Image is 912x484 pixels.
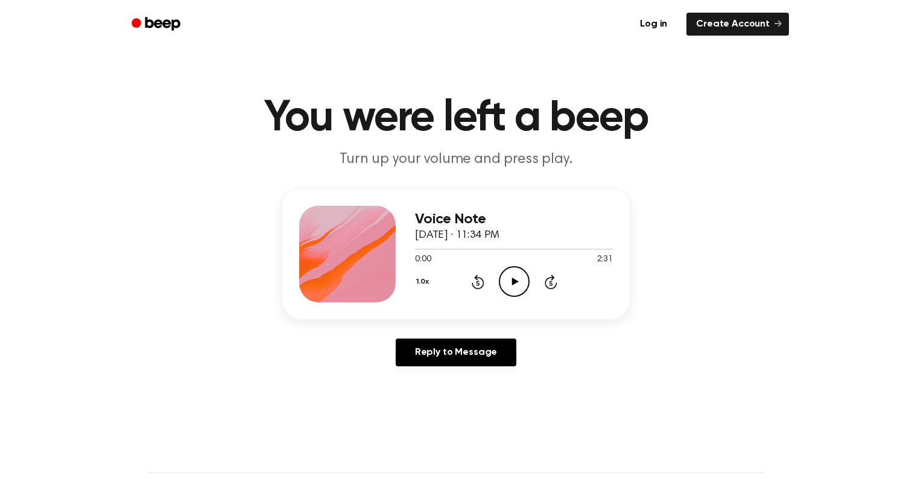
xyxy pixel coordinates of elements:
[396,339,516,366] a: Reply to Message
[628,10,679,38] a: Log in
[597,253,613,266] span: 2:31
[415,253,431,266] span: 0:00
[415,230,499,241] span: [DATE] · 11:34 PM
[415,272,433,292] button: 1.0x
[415,211,613,228] h3: Voice Note
[147,97,765,140] h1: You were left a beep
[224,150,688,170] p: Turn up your volume and press play.
[686,13,789,36] a: Create Account
[123,13,191,36] a: Beep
